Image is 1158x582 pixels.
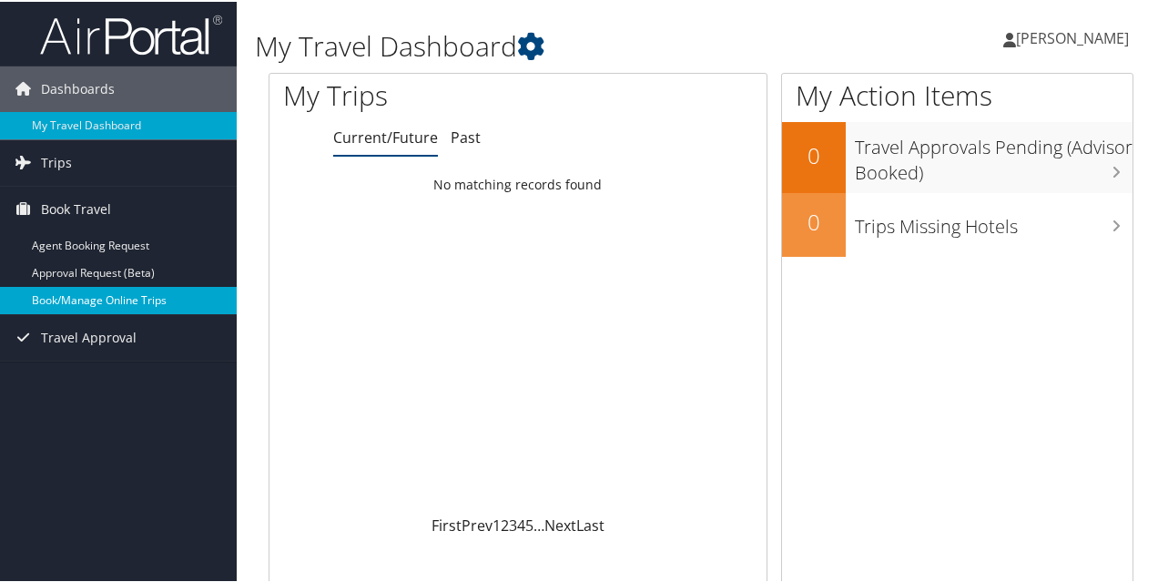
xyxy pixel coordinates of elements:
a: 0Travel Approvals Pending (Advisor Booked) [782,120,1133,190]
td: No matching records found [269,167,767,199]
a: 1 [493,514,501,534]
span: … [533,514,544,534]
a: 3 [509,514,517,534]
a: 4 [517,514,525,534]
h2: 0 [782,138,846,169]
a: Last [576,514,604,534]
img: airportal-logo.png [40,12,222,55]
a: Prev [462,514,493,534]
span: [PERSON_NAME] [1016,26,1129,46]
a: Current/Future [333,126,438,146]
a: 2 [501,514,509,534]
h3: Travel Approvals Pending (Advisor Booked) [855,124,1133,184]
h1: My Travel Dashboard [255,26,849,64]
span: Trips [41,138,72,184]
h2: 0 [782,205,846,236]
span: Book Travel [41,185,111,230]
a: Next [544,514,576,534]
h1: My Action Items [782,75,1133,113]
a: Past [451,126,481,146]
a: 5 [525,514,533,534]
a: [PERSON_NAME] [1003,9,1147,64]
h1: My Trips [283,75,545,113]
a: 0Trips Missing Hotels [782,191,1133,255]
span: Travel Approval [41,313,137,359]
a: First [432,514,462,534]
span: Dashboards [41,65,115,110]
h3: Trips Missing Hotels [855,203,1133,238]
